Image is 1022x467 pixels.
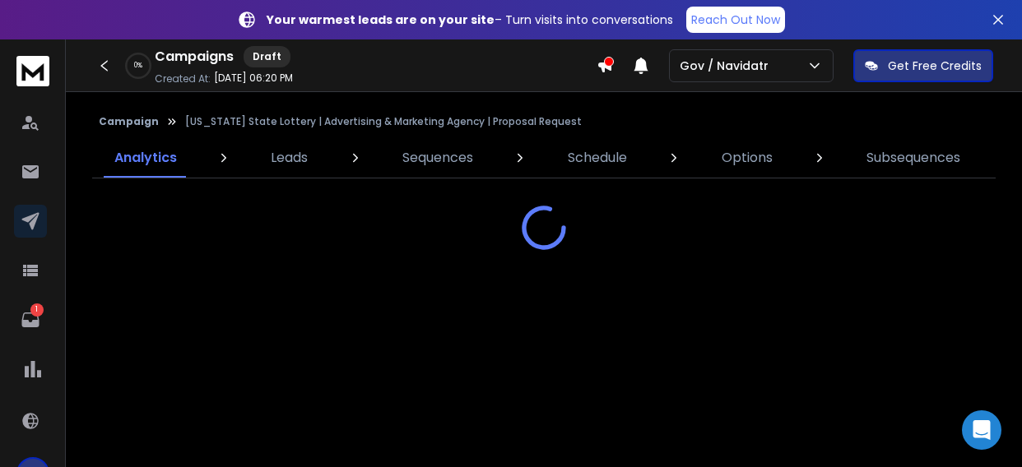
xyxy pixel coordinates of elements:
[155,47,234,67] h1: Campaigns
[680,58,775,74] p: Gov / Navidatr
[30,303,44,317] p: 1
[105,138,187,178] a: Analytics
[962,410,1001,450] div: Open Intercom Messenger
[722,148,773,168] p: Options
[402,148,473,168] p: Sequences
[214,72,293,85] p: [DATE] 06:20 PM
[686,7,785,33] a: Reach Out Now
[558,138,637,178] a: Schedule
[866,148,960,168] p: Subsequences
[712,138,783,178] a: Options
[134,61,142,71] p: 0 %
[271,148,308,168] p: Leads
[114,148,177,168] p: Analytics
[568,148,627,168] p: Schedule
[244,46,290,67] div: Draft
[857,138,970,178] a: Subsequences
[185,115,582,128] p: [US_STATE] State Lottery | Advertising & Marketing Agency | Proposal Request
[888,58,982,74] p: Get Free Credits
[16,56,49,86] img: logo
[691,12,780,28] p: Reach Out Now
[14,303,47,336] a: 1
[267,12,673,28] p: – Turn visits into conversations
[853,49,993,82] button: Get Free Credits
[99,115,159,128] button: Campaign
[267,12,495,28] strong: Your warmest leads are on your site
[393,138,483,178] a: Sequences
[155,72,211,86] p: Created At:
[261,138,318,178] a: Leads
